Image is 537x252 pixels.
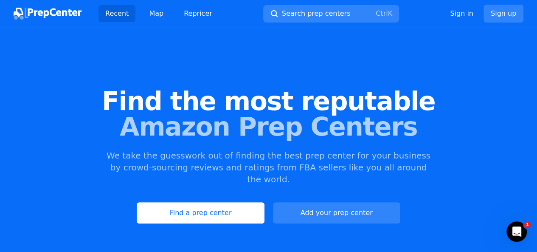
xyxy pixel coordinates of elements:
img: PrepCenter [14,8,82,20]
span: Amazon Prep Centers [14,114,523,139]
span: Find the most reputable [14,88,523,114]
a: Find a prep center [137,202,264,224]
button: Search prep centersCtrlK [263,5,399,23]
a: Sign in [450,8,473,19]
p: We take the guesswork out of finding the best prep center for your business by crowd-sourcing rev... [106,150,432,185]
span: 1 [524,221,531,228]
a: Add your prep center [273,202,400,224]
a: Recent [98,5,135,22]
a: Map [142,5,170,22]
kbd: K [388,9,392,17]
a: Sign up [484,5,523,23]
kbd: Ctrl [376,9,388,17]
span: Search prep centers [282,8,350,19]
iframe: Intercom live chat [506,221,527,242]
a: Repricer [177,5,219,22]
